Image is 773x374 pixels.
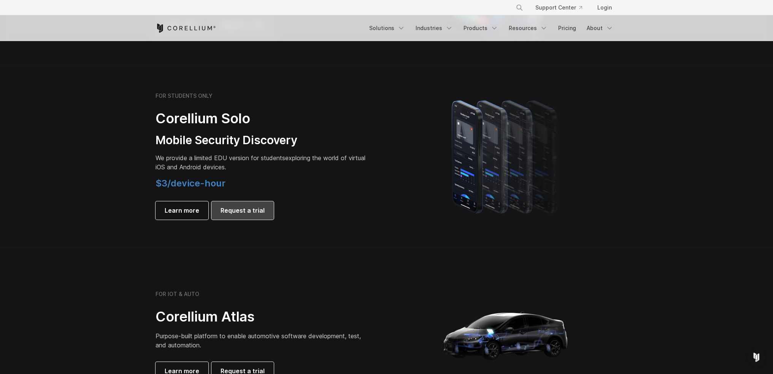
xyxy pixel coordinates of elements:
h2: Corellium Atlas [156,308,368,325]
a: Support Center [529,1,588,14]
a: Products [459,21,503,35]
h6: FOR STUDENTS ONLY [156,92,213,99]
a: About [582,21,618,35]
h2: Corellium Solo [156,110,368,127]
a: Resources [504,21,552,35]
p: exploring the world of virtual iOS and Android devices. [156,153,368,172]
span: Learn more [165,206,199,215]
a: Login [591,1,618,14]
h3: Mobile Security Discovery [156,133,368,148]
span: Request a trial [221,206,265,215]
a: Learn more [156,201,208,220]
a: Industries [411,21,457,35]
a: Corellium Home [156,24,216,33]
a: Pricing [554,21,581,35]
button: Search [513,1,526,14]
div: Open Intercom Messenger [747,348,765,366]
a: Solutions [365,21,410,35]
img: A lineup of four iPhone models becoming more gradient and blurred [436,89,575,223]
div: Navigation Menu [365,21,618,35]
h6: FOR IOT & AUTO [156,291,199,298]
div: Navigation Menu [506,1,618,14]
span: Purpose-built platform to enable automotive software development, test, and automation. [156,332,361,349]
span: We provide a limited EDU version for students [156,154,285,162]
a: Request a trial [211,201,274,220]
span: $3/device-hour [156,178,225,189]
